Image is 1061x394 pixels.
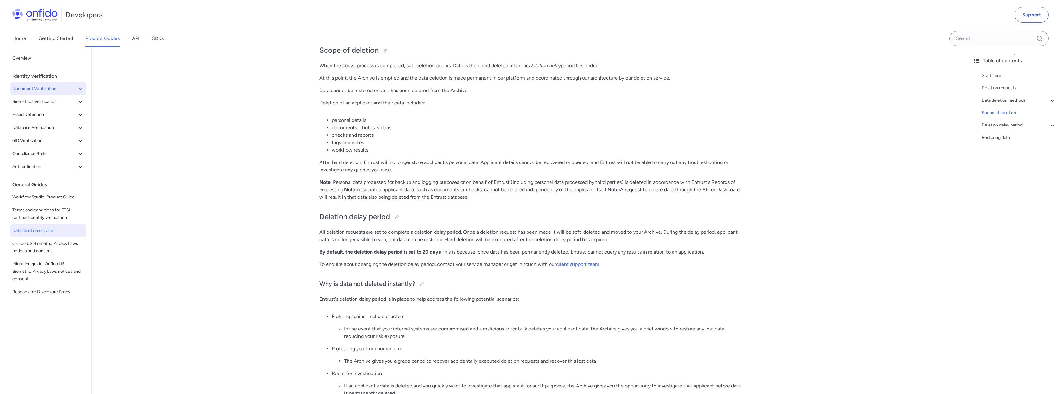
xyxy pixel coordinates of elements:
[12,55,84,62] span: Overview
[65,10,103,20] h1: Developers
[982,84,1056,92] a: Deletion requests
[10,237,86,257] a: Onfido US Biometric Privacy Laws notices and consent
[12,70,89,82] div: Identity verification
[12,111,77,118] span: Fraud Detection
[982,134,1056,141] a: Restoring data
[12,240,84,255] span: Onfido US Biometric Privacy Laws notices and consent
[10,52,86,64] a: Overview
[319,179,331,185] strong: Note
[152,30,164,47] a: SDKs
[12,150,77,157] span: Compliance Suite
[12,30,26,47] a: Home
[556,261,599,267] a: client support team
[12,227,84,234] span: Data deletion service
[12,288,84,296] span: Responsible Disclosure Policy
[12,193,84,201] span: Workflow Studio: Product Guide
[10,258,86,285] a: Migration guide: Onfido US Biometric Privacy Laws notices and consent
[319,99,741,107] p: Deletion of an applicant and their data includes:
[982,97,1056,104] a: Data deletion methods
[10,286,86,298] a: Responsible Disclosure Policy
[12,163,77,170] span: Authentication
[1015,7,1049,23] a: Support
[10,204,86,224] a: Terms and conditions for ETSI certified identity verification
[10,224,86,237] a: Data deletion service
[949,31,1049,46] input: Onfido search input field
[10,82,86,95] button: Document Verification
[10,122,86,134] button: Database Verification
[973,57,1056,64] div: Table of contents
[344,325,741,340] li: In the event that your internal systems are compromised and a malicious actor bulk deletes your a...
[38,30,73,47] a: Getting Started
[332,313,741,320] p: Fighting against malicious actors
[319,45,741,56] h2: Scope of deletion
[319,212,741,222] h2: Deletion delay period
[332,139,741,146] li: tags and notes
[12,98,77,105] span: Biometrics Verification
[132,30,139,47] a: API
[10,191,86,203] a: Workflow Studio: Product Guide
[332,146,741,154] li: workflow results
[12,260,84,283] span: Migration guide: Onfido US Biometric Privacy Laws notices and consent
[529,63,561,69] em: Deletion delay
[982,122,1056,129] a: Deletion delay period
[85,30,120,47] a: Product Guides
[10,161,86,173] button: Authentication
[12,9,58,21] img: Onfido Logo
[12,124,77,131] span: Database Verification
[982,72,1056,79] a: Start here
[319,228,741,243] p: All deletion requests are set to complete a deletion delay period. Once a deletion request has be...
[319,74,741,82] p: At this point, the Archive is emptied and the data deletion is made permanent in our platform and...
[319,62,741,69] p: When the above process is completed, soft deletion occurs. Data is then hard deleted after the pe...
[332,370,741,377] p: Room for investigation
[10,95,86,108] button: Biometrics Verification
[319,249,442,255] strong: By default, the deletion delay period is set to 20 days.
[607,187,620,193] strong: Note:
[319,261,741,268] p: To enquire about changing the deletion delay period, contact your service manager or get in touch...
[332,117,741,124] li: personal details
[10,135,86,147] button: eID Verification
[319,179,741,201] p: : Personal data processed for backup and logging purposes or on behalf of Entrust (including pers...
[319,248,741,256] p: This is because, once data has been permanently deleted, Entrust cannot query any results in rela...
[319,279,741,289] h3: Why is data not deleted instantly?
[332,345,741,352] p: Protecting you from human error
[332,124,741,131] li: documents, photos, videos
[319,87,741,94] p: Data cannot be restored once it has been deleted from the Archive.
[10,108,86,121] button: Fraud Detection
[319,159,741,174] p: After hard deletion, Entrust will no longer store applicant's personal data. Applicant details ca...
[332,131,741,139] li: checks and reports
[12,85,77,92] span: Document Verification
[12,206,84,221] span: Terms and conditions for ETSI certified identity verification
[12,137,77,144] span: eID Verification
[982,109,1056,117] a: Scope of deletion
[344,357,741,365] li: The Archive gives you a grace period to recover accidentally executed deletion requests and recov...
[12,179,89,191] div: General Guides
[344,187,357,193] strong: Note:
[319,295,741,303] p: Entrust's deletion delay period is in place to help address the following potential scenarios:
[10,148,86,160] button: Compliance Suite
